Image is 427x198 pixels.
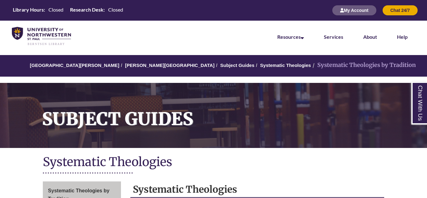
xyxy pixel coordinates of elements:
th: Library Hours: [10,6,46,13]
a: Help [397,34,408,40]
a: Systematic Theologies [260,63,311,68]
h2: Systematic Theologies [130,181,384,198]
li: Systematic Theologies by Tradition [311,61,416,70]
a: [GEOGRAPHIC_DATA][PERSON_NAME] [30,63,119,68]
a: Subject Guides [220,63,254,68]
a: Services [324,34,343,40]
h1: Subject Guides [35,83,427,140]
a: My Account [332,8,376,13]
span: Closed [108,7,123,13]
a: [PERSON_NAME][GEOGRAPHIC_DATA] [125,63,214,68]
h1: Systematic Theologies [43,154,384,171]
button: My Account [332,5,376,15]
img: UNWSP Library Logo [12,27,71,46]
a: About [363,34,377,40]
table: Hours Today [10,6,126,14]
a: Resources [277,34,304,40]
a: Chat 24/7 [383,8,418,13]
button: Chat 24/7 [383,5,418,15]
span: Closed [48,7,63,13]
a: Hours Today [10,6,126,15]
th: Research Desk: [68,6,106,13]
